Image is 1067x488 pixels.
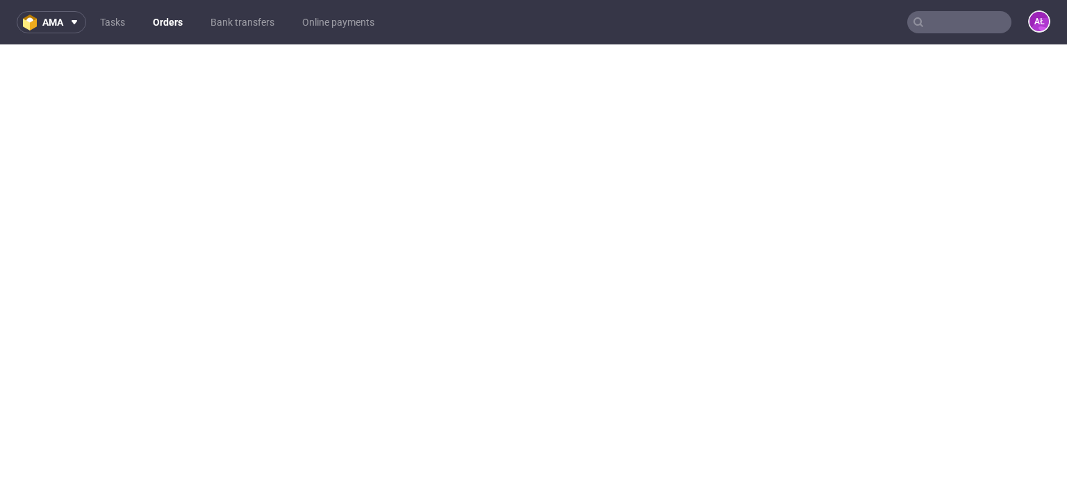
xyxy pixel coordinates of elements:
a: Tasks [92,11,133,33]
a: Online payments [294,11,383,33]
figcaption: AŁ [1029,12,1049,31]
a: Orders [144,11,191,33]
img: logo [23,15,42,31]
span: ama [42,17,63,27]
button: ama [17,11,86,33]
a: Bank transfers [202,11,283,33]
